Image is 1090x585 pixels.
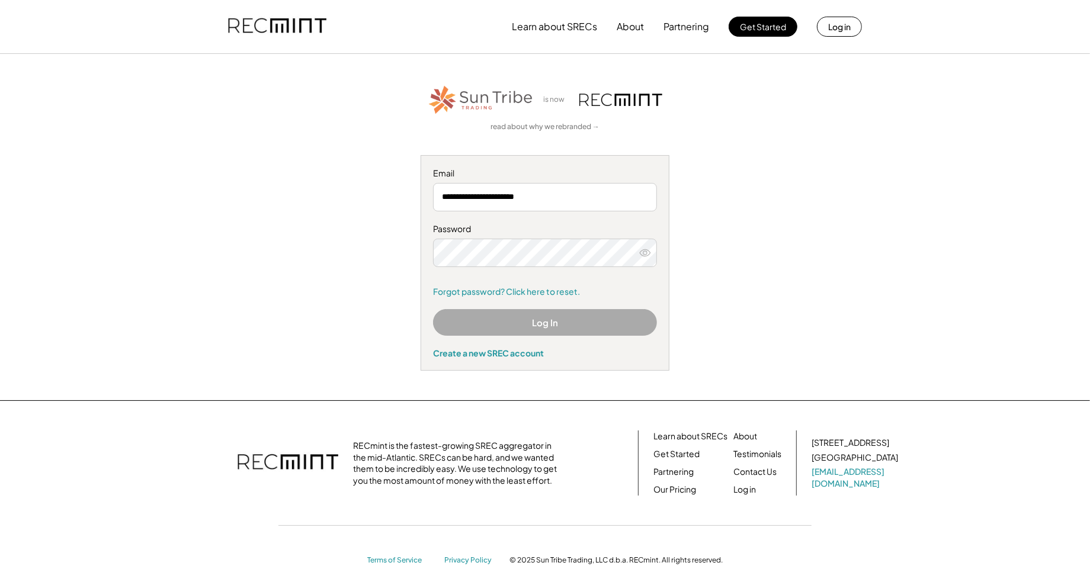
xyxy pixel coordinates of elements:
[444,555,498,565] a: Privacy Policy
[653,430,727,442] a: Learn about SRECs
[653,466,694,478] a: Partnering
[579,94,662,106] img: recmint-logotype%403x.png
[433,348,657,358] div: Create a new SREC account
[812,437,889,449] div: [STREET_ADDRESS]
[733,484,756,496] a: Log in
[540,95,573,105] div: is now
[817,17,862,37] button: Log in
[729,17,797,37] button: Get Started
[733,448,781,460] a: Testimonials
[653,448,700,460] a: Get Started
[433,168,657,179] div: Email
[228,7,326,47] img: recmint-logotype%403x.png
[433,309,657,336] button: Log In
[433,223,657,235] div: Password
[733,430,757,442] a: About
[512,15,597,38] button: Learn about SRECs
[428,83,534,116] img: STT_Horizontal_Logo%2B-%2BColor.png
[353,440,563,486] div: RECmint is the fastest-growing SREC aggregator in the mid-Atlantic. SRECs can be hard, and we wan...
[490,122,599,132] a: read about why we rebranded →
[812,466,900,489] a: [EMAIL_ADDRESS][DOMAIN_NAME]
[653,484,696,496] a: Our Pricing
[812,452,898,464] div: [GEOGRAPHIC_DATA]
[733,466,777,478] a: Contact Us
[509,555,723,565] div: © 2025 Sun Tribe Trading, LLC d.b.a. RECmint. All rights reserved.
[433,286,657,298] a: Forgot password? Click here to reset.
[238,442,338,484] img: recmint-logotype%403x.png
[617,15,644,38] button: About
[367,555,432,565] a: Terms of Service
[663,15,709,38] button: Partnering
